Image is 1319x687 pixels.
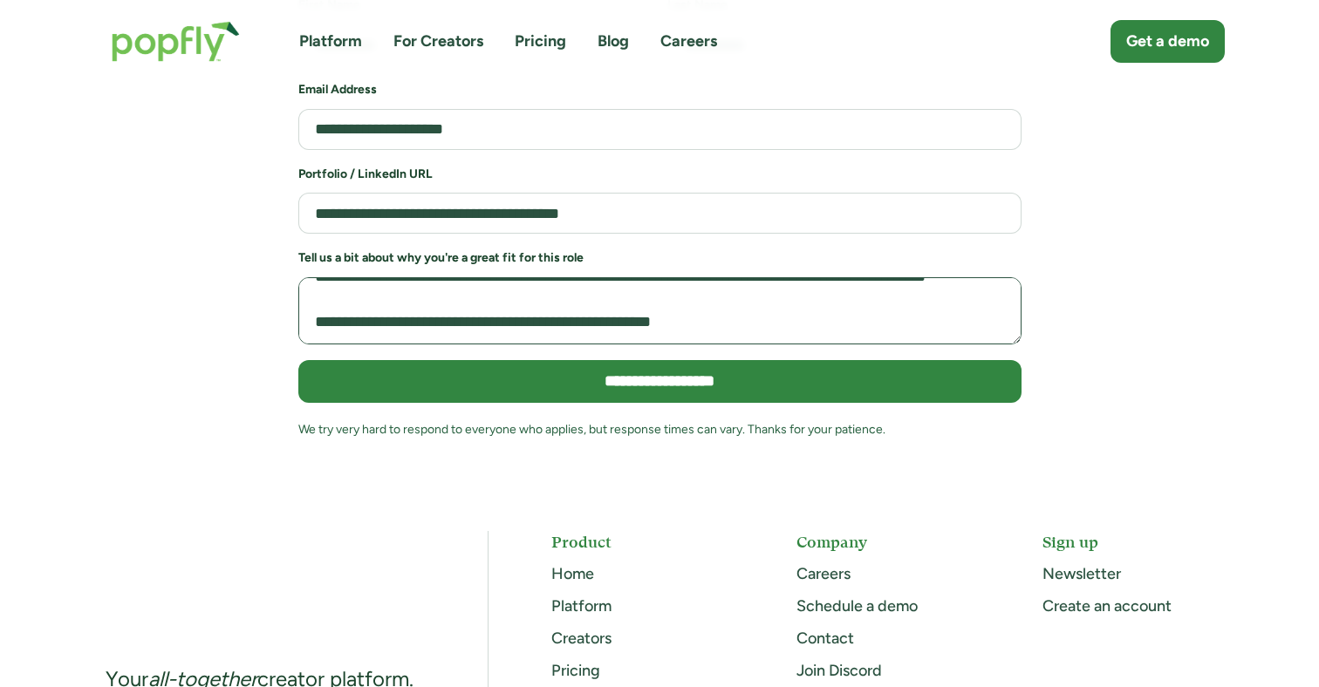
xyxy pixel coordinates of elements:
div: We try very hard to respond to everyone who applies, but response times can vary. Thanks for your... [298,418,1022,440]
a: Newsletter [1042,564,1121,583]
h5: Company [796,531,979,553]
h6: Portfolio / LinkedIn URL [298,166,1022,183]
h6: Email Address [298,81,1022,99]
div: Get a demo [1126,31,1209,52]
h5: Sign up [1042,531,1225,553]
a: Contact [796,629,854,648]
a: Blog [598,31,629,52]
a: Home [551,564,594,583]
a: Careers [660,31,717,52]
a: For Creators [393,31,483,52]
a: Careers [796,564,851,583]
a: Creators [551,629,612,648]
a: Get a demo [1111,20,1225,63]
a: Create an account [1042,596,1172,616]
a: Pricing [515,31,566,52]
h5: Product [551,531,734,553]
a: home [94,3,257,79]
a: Pricing [551,661,600,680]
a: Platform [551,596,612,616]
a: Join Discord [796,661,882,680]
h6: Tell us a bit about why you're a great fit for this role [298,249,1022,267]
a: Platform [299,31,362,52]
a: Schedule a demo [796,596,918,616]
